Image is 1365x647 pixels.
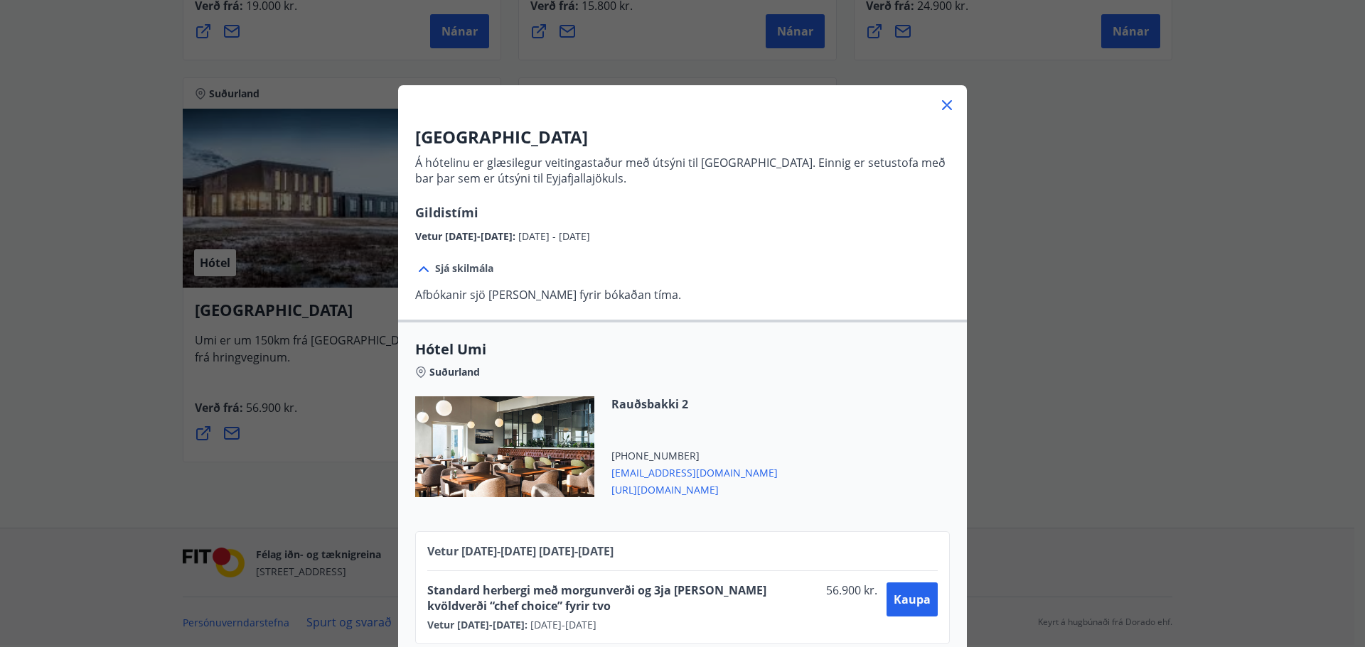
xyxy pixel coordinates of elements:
[528,618,596,632] span: [DATE] - [DATE]
[611,463,778,480] span: [EMAIL_ADDRESS][DOMAIN_NAME]
[611,396,778,412] span: Rauðsbakki 2
[611,480,778,497] span: [URL][DOMAIN_NAME]
[894,592,931,607] span: Kaupa
[429,365,480,379] span: Suðurland
[611,449,778,463] span: [PHONE_NUMBER]
[435,261,493,276] span: Sjá skilmála
[415,229,518,243] span: Vetur [DATE]-[DATE] :
[427,618,528,632] span: Vetur [DATE]-[DATE] :
[415,155,950,186] p: Á hótelinu er glæsilegur veitingastaður með útsýni til [GEOGRAPHIC_DATA]. Einnig er setustofa með...
[415,125,950,149] h3: [GEOGRAPHIC_DATA]
[415,204,478,221] span: Gildistími
[427,582,820,614] span: Standard herbergi með morgunverði og 3ja [PERSON_NAME] kvöldverði “chef choice” fyrir tvo
[518,229,590,243] span: [DATE] - [DATE]
[415,287,681,303] p: Afbókanir sjö [PERSON_NAME] fyrir bókaðan tíma.
[415,339,950,359] span: Hótel Umi
[427,543,614,559] span: Vetur [DATE]-[DATE] [DATE] - [DATE]
[820,582,881,614] span: 56.900 kr.
[887,582,938,616] button: Kaupa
